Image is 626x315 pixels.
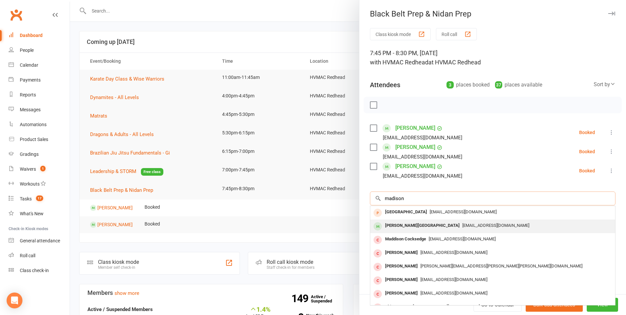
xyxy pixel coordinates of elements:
[428,59,481,66] span: at HVMAC Redhead
[9,117,70,132] a: Automations
[579,149,595,154] div: Booked
[20,211,44,216] div: What's New
[420,250,487,255] span: [EMAIL_ADDRESS][DOMAIN_NAME]
[359,9,626,18] div: Black Belt Prep & Nidan Prep
[374,303,382,312] div: member
[395,123,435,133] a: [PERSON_NAME]
[495,81,502,88] div: 37
[9,233,70,248] a: General attendance kiosk mode
[36,195,43,201] span: 17
[20,33,43,38] div: Dashboard
[382,221,462,230] div: [PERSON_NAME][GEOGRAPHIC_DATA]
[382,248,420,258] div: [PERSON_NAME]
[370,59,428,66] span: with HVMAC Redhead
[20,77,41,83] div: Payments
[382,262,420,271] div: [PERSON_NAME]
[579,130,595,135] div: Booked
[382,207,430,217] div: [GEOGRAPHIC_DATA]
[420,277,487,282] span: [EMAIL_ADDRESS][DOMAIN_NAME]
[20,137,48,142] div: Product Sales
[20,107,41,112] div: Messages
[9,206,70,221] a: What's New
[20,152,39,157] div: Gradings
[446,80,490,89] div: places booked
[20,253,35,258] div: Roll call
[382,302,413,312] div: Skip Masters
[374,209,382,217] div: prospect
[374,222,382,230] div: member
[9,73,70,87] a: Payments
[7,293,22,308] div: Open Intercom Messenger
[370,49,615,67] div: 7:45 PM - 8:30 PM, [DATE]
[413,304,480,309] span: [EMAIL_ADDRESS][DOMAIN_NAME]
[9,248,70,263] a: Roll call
[370,28,431,40] button: Class kiosk mode
[20,238,60,243] div: General attendance
[9,102,70,117] a: Messages
[374,276,382,285] div: member
[436,28,477,40] button: Roll call
[594,80,615,89] div: Sort by
[382,289,420,298] div: [PERSON_NAME]
[9,192,70,206] a: Tasks 17
[382,234,429,244] div: Maddison Cocksedge
[9,147,70,162] a: Gradings
[8,7,24,23] a: Clubworx
[20,166,36,172] div: Waivers
[9,263,70,278] a: Class kiosk mode
[20,181,40,187] div: Workouts
[9,87,70,102] a: Reports
[20,196,32,201] div: Tasks
[395,142,435,153] a: [PERSON_NAME]
[420,263,582,268] span: [PERSON_NAME][EMAIL_ADDRESS][PERSON_NAME][PERSON_NAME][DOMAIN_NAME]
[20,268,49,273] div: Class check-in
[446,81,454,88] div: 3
[9,177,70,192] a: Workouts
[420,291,487,296] span: [EMAIL_ADDRESS][DOMAIN_NAME]
[462,223,529,228] span: [EMAIL_ADDRESS][DOMAIN_NAME]
[374,290,382,298] div: member
[383,172,462,180] div: [EMAIL_ADDRESS][DOMAIN_NAME]
[382,275,420,285] div: [PERSON_NAME]
[9,132,70,147] a: Product Sales
[20,48,34,53] div: People
[20,62,38,68] div: Calendar
[374,249,382,258] div: member
[383,153,462,161] div: [EMAIL_ADDRESS][DOMAIN_NAME]
[370,80,400,89] div: Attendees
[40,166,46,171] span: 1
[430,209,497,214] span: [EMAIL_ADDRESS][DOMAIN_NAME]
[429,236,496,241] span: [EMAIL_ADDRESS][DOMAIN_NAME]
[9,58,70,73] a: Calendar
[370,192,615,205] input: Search to add attendees
[9,43,70,58] a: People
[20,122,47,127] div: Automations
[383,133,462,142] div: [EMAIL_ADDRESS][DOMAIN_NAME]
[9,28,70,43] a: Dashboard
[20,92,36,97] div: Reports
[374,236,382,244] div: member
[495,80,542,89] div: places available
[374,263,382,271] div: member
[579,168,595,173] div: Booked
[9,162,70,177] a: Waivers 1
[395,161,435,172] a: [PERSON_NAME]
